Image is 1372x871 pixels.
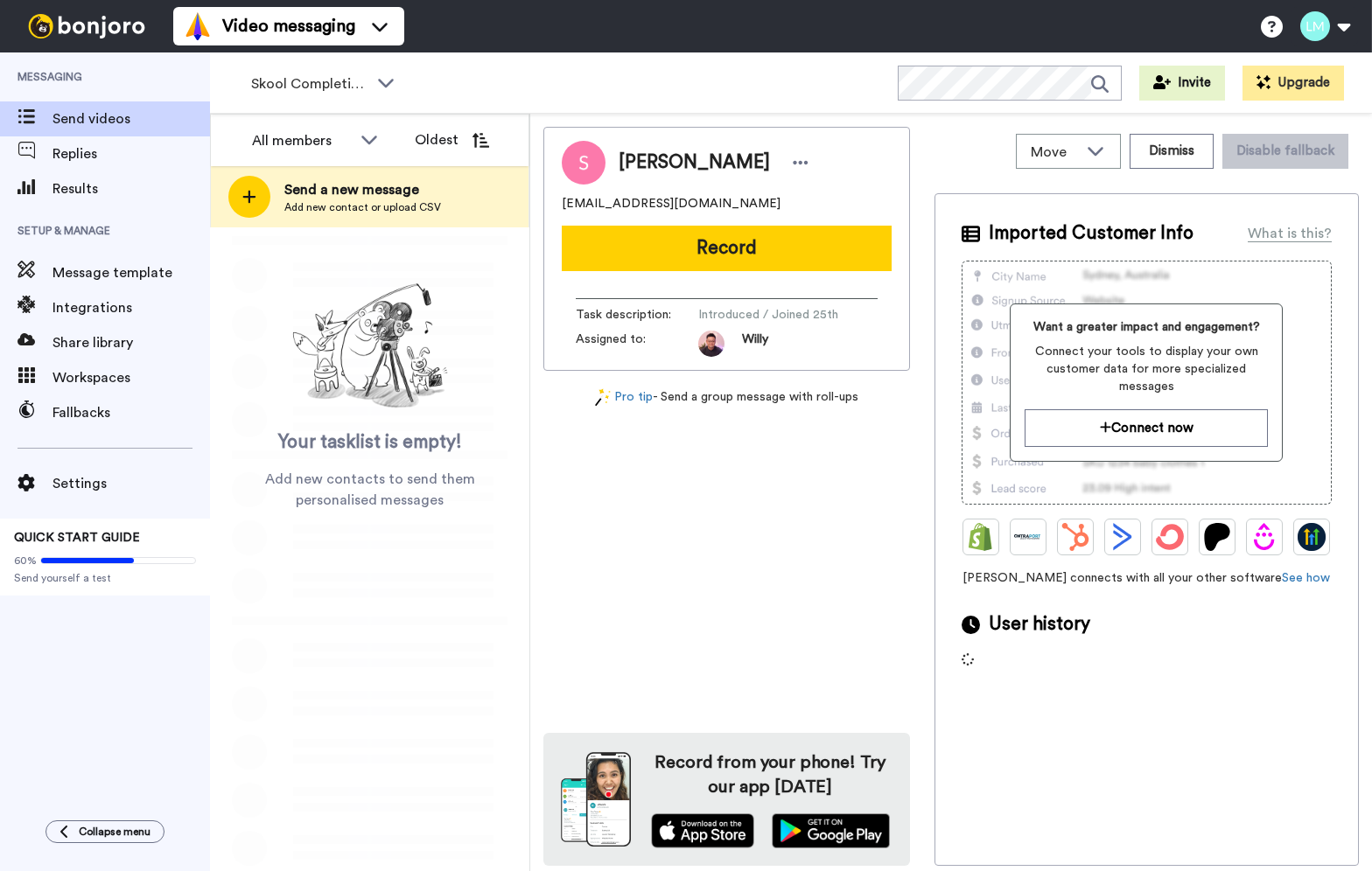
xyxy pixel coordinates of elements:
[1139,66,1225,101] button: Invite
[576,331,698,357] span: Assigned to:
[1061,523,1089,551] img: Hubspot
[222,14,355,38] span: Video messaging
[1031,142,1078,163] span: Move
[251,73,368,94] span: Skool Completions
[1298,523,1326,551] img: GoHighLevel
[1025,343,1268,395] span: Connect your tools to display your own customer data for more specialized messages
[619,150,770,176] span: [PERSON_NAME]
[402,122,502,157] button: Oldest
[21,14,152,38] img: bj-logo-header-white.svg
[989,611,1090,638] span: User history
[52,262,210,283] span: Message template
[14,554,37,568] span: 60%
[52,143,210,164] span: Replies
[1025,409,1268,447] button: Connect now
[989,220,1193,247] span: Imported Customer Info
[1282,572,1330,584] a: See how
[52,367,210,388] span: Workspaces
[1203,523,1231,551] img: Patreon
[698,331,724,357] img: b3b0ec4f-909e-4b8c-991e-8b06cec98768-1758737779.jpg
[52,332,210,353] span: Share library
[52,402,210,423] span: Fallbacks
[14,532,140,544] span: QUICK START GUIDE
[1248,223,1332,244] div: What is this?
[562,141,605,185] img: Image of Paweena Saengprasit
[79,825,150,839] span: Collapse menu
[45,820,164,843] button: Collapse menu
[561,752,631,847] img: download
[651,813,755,848] img: appstore
[283,276,458,416] img: ready-set-action.png
[1222,134,1348,169] button: Disable fallback
[543,388,910,407] div: - Send a group message with roll-ups
[52,108,210,129] span: Send videos
[52,178,210,199] span: Results
[1156,523,1184,551] img: ConvertKit
[52,297,210,318] span: Integrations
[562,226,892,271] button: Record
[14,571,196,585] span: Send yourself a test
[595,388,611,407] img: magic-wand.svg
[962,569,1332,587] span: [PERSON_NAME] connects with all your other software
[1014,523,1042,551] img: Ontraport
[1025,318,1268,336] span: Want a greater impact and engagement?
[967,523,995,551] img: Shopify
[576,306,698,324] span: Task description :
[284,200,441,214] span: Add new contact or upload CSV
[278,429,462,456] span: Your tasklist is empty!
[236,469,503,511] span: Add new contacts to send them personalised messages
[772,813,890,848] img: playstore
[595,388,653,407] a: Pro tip
[742,331,768,357] span: Willy
[52,473,210,494] span: Settings
[1242,66,1344,101] button: Upgrade
[284,179,441,200] span: Send a new message
[184,12,212,40] img: vm-color.svg
[1109,523,1137,551] img: ActiveCampaign
[1130,134,1214,169] button: Dismiss
[698,306,864,324] span: Introduced / Joined 25th
[1250,523,1278,551] img: Drip
[252,130,352,151] div: All members
[562,195,780,213] span: [EMAIL_ADDRESS][DOMAIN_NAME]
[648,750,892,799] h4: Record from your phone! Try our app [DATE]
